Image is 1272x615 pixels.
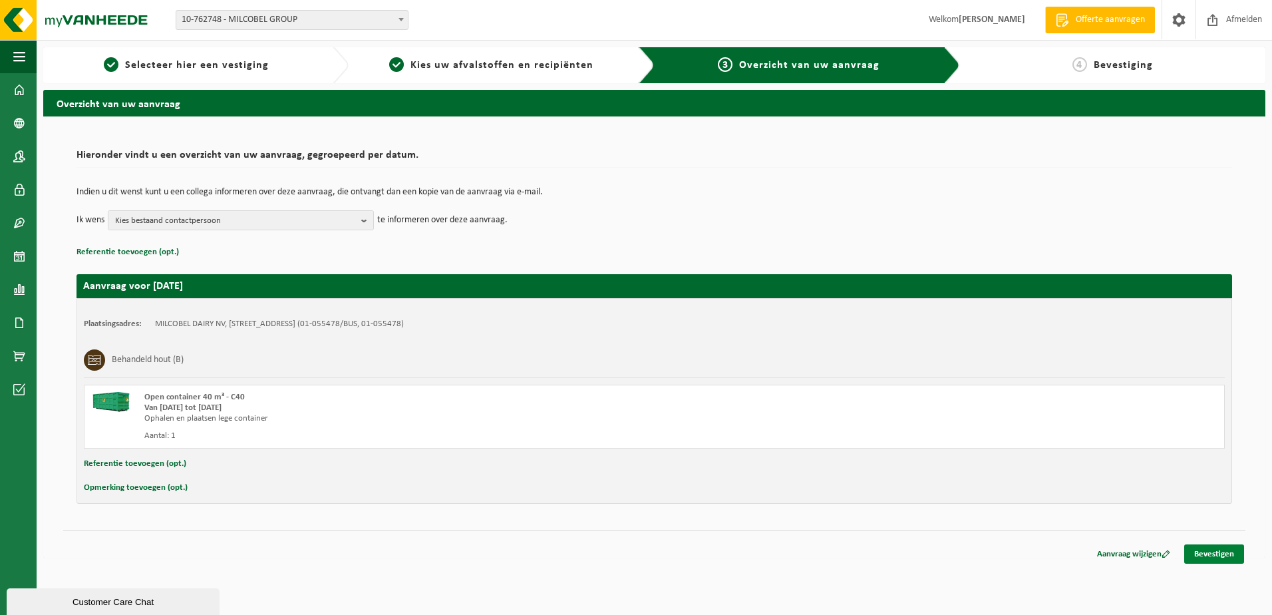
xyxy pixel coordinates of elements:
[7,586,222,615] iframe: chat widget
[112,349,184,371] h3: Behandeld hout (B)
[1072,57,1087,72] span: 4
[144,413,708,424] div: Ophalen en plaatsen lege container
[84,455,186,473] button: Referentie toevoegen (opt.)
[144,403,222,412] strong: Van [DATE] tot [DATE]
[77,210,104,230] p: Ik wens
[355,57,627,73] a: 2Kies uw afvalstoffen en recipiënten
[115,211,356,231] span: Kies bestaand contactpersoon
[84,319,142,328] strong: Plaatsingsadres:
[91,392,131,412] img: HK-XC-40-GN-00.png
[718,57,732,72] span: 3
[410,60,593,71] span: Kies uw afvalstoffen en recipiënten
[176,11,408,29] span: 10-762748 - MILCOBEL GROUP
[176,10,408,30] span: 10-762748 - MILCOBEL GROUP
[144,431,708,441] div: Aantal: 1
[1072,13,1148,27] span: Offerte aanvragen
[43,90,1265,116] h2: Overzicht van uw aanvraag
[959,15,1025,25] strong: [PERSON_NAME]
[1045,7,1155,33] a: Offerte aanvragen
[155,319,404,329] td: MILCOBEL DAIRY NV, [STREET_ADDRESS] (01-055478/BUS, 01-055478)
[125,60,269,71] span: Selecteer hier een vestiging
[77,150,1232,168] h2: Hieronder vindt u een overzicht van uw aanvraag, gegroepeerd per datum.
[77,188,1232,197] p: Indien u dit wenst kunt u een collega informeren over deze aanvraag, die ontvangt dan een kopie v...
[104,57,118,72] span: 1
[1094,60,1153,71] span: Bevestiging
[83,281,183,292] strong: Aanvraag voor [DATE]
[77,244,179,261] button: Referentie toevoegen (opt.)
[389,57,404,72] span: 2
[1087,544,1180,564] a: Aanvraag wijzigen
[1184,544,1244,564] a: Bevestigen
[144,393,245,401] span: Open container 40 m³ - C40
[739,60,879,71] span: Overzicht van uw aanvraag
[50,57,322,73] a: 1Selecteer hier een vestiging
[84,479,188,497] button: Opmerking toevoegen (opt.)
[108,210,374,230] button: Kies bestaand contactpersoon
[377,210,508,230] p: te informeren over deze aanvraag.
